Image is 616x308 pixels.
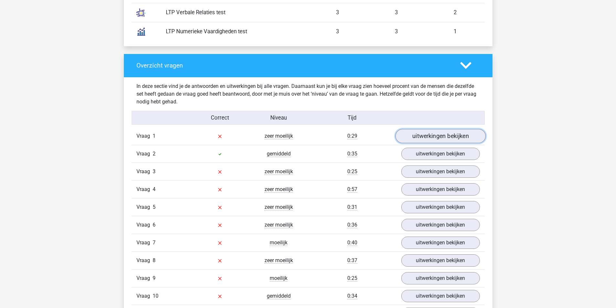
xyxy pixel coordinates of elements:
span: zeer moeilijk [265,186,293,193]
span: 0:25 [347,168,357,175]
a: uitwerkingen bekijken [401,237,480,249]
span: 5 [153,204,156,210]
div: In deze sectie vind je de antwoorden en uitwerkingen bij alle vragen. Daarnaast kun je bij elke v... [132,82,485,106]
span: 1 [153,133,156,139]
span: Vraag [136,168,153,175]
span: moeilijk [270,275,287,281]
span: zeer moeilijk [265,204,293,210]
a: uitwerkingen bekijken [395,129,485,143]
img: analogies.7686177dca09.svg [133,5,149,21]
span: Vraag [136,221,153,229]
a: uitwerkingen bekijken [401,219,480,231]
span: Vraag [136,257,153,264]
span: zeer moeilijk [265,168,293,175]
div: 1 [426,27,485,36]
div: 3 [308,27,367,36]
span: gemiddeld [267,293,291,299]
span: Vraag [136,150,153,158]
span: Vraag [136,239,153,247]
div: LTP Numerieke Vaardigheden test [161,27,308,36]
span: Vraag [136,292,153,300]
a: uitwerkingen bekijken [401,290,480,302]
span: Vraag [136,274,153,282]
span: 0:35 [347,151,357,157]
span: 0:37 [347,257,357,264]
div: Tijd [308,114,396,122]
span: 0:25 [347,275,357,281]
div: 3 [367,8,426,16]
span: 0:57 [347,186,357,193]
a: uitwerkingen bekijken [401,201,480,213]
span: 8 [153,257,156,263]
span: 2 [153,151,156,157]
div: Correct [190,114,249,122]
h4: Overzicht vragen [136,62,450,69]
span: zeer moeilijk [265,133,293,139]
span: moeilijk [270,239,287,246]
span: 0:36 [347,222,357,228]
span: 0:31 [347,204,357,210]
span: 0:34 [347,293,357,299]
span: 0:40 [347,239,357,246]
div: LTP Verbale Relaties test [161,8,308,16]
span: Vraag [136,132,153,140]
a: uitwerkingen bekijken [401,254,480,267]
span: 7 [153,239,156,246]
a: uitwerkingen bekijken [401,272,480,284]
div: 3 [308,8,367,16]
span: 6 [153,222,156,228]
a: uitwerkingen bekijken [401,165,480,178]
span: Vraag [136,186,153,193]
span: 9 [153,275,156,281]
div: 3 [367,27,426,36]
a: uitwerkingen bekijken [401,148,480,160]
span: Vraag [136,203,153,211]
span: 0:29 [347,133,357,139]
span: gemiddeld [267,151,291,157]
div: 2 [426,8,485,16]
span: zeer moeilijk [265,257,293,264]
div: Niveau [249,114,308,122]
span: 10 [153,293,158,299]
img: numerical_reasoning.c2aee8c4b37e.svg [133,24,149,40]
span: 4 [153,186,156,192]
span: zeer moeilijk [265,222,293,228]
span: 3 [153,168,156,175]
a: uitwerkingen bekijken [401,183,480,196]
